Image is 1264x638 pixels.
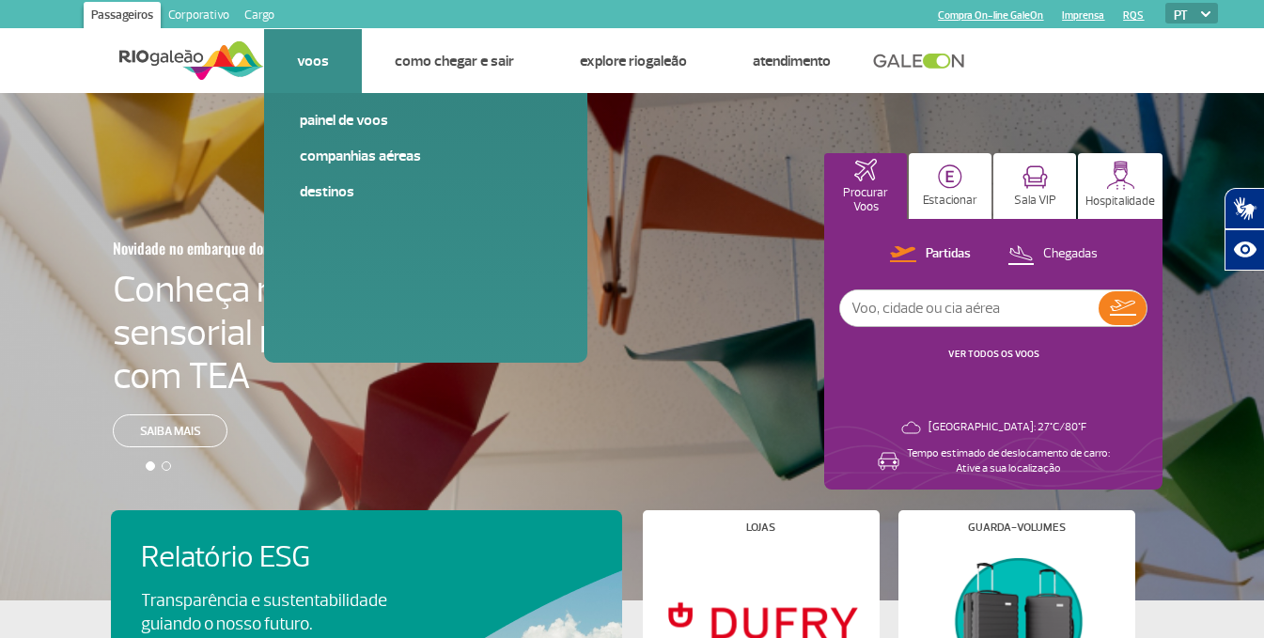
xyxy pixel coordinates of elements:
[141,589,408,636] p: Transparência e sustentabilidade guiando o nosso futuro.
[968,522,1066,533] h4: Guarda-volumes
[909,153,991,219] button: Estacionar
[297,52,329,70] a: Voos
[113,268,519,397] h4: Conheça nossa sala sensorial para passageiros com TEA
[161,2,237,32] a: Corporativo
[840,290,1099,326] input: Voo, cidade ou cia aérea
[753,52,831,70] a: Atendimento
[928,420,1086,435] p: [GEOGRAPHIC_DATA]: 27°C/80°F
[300,181,552,202] a: Destinos
[1225,229,1264,271] button: Abrir recursos assistivos.
[113,228,427,268] h3: Novidade no embarque doméstico
[938,164,962,189] img: carParkingHome.svg
[993,153,1076,219] button: Sala VIP
[938,9,1043,22] a: Compra On-line GaleOn
[1078,153,1163,219] button: Hospitalidade
[141,540,440,575] h4: Relatório ESG
[1225,188,1264,229] button: Abrir tradutor de língua de sinais.
[824,153,907,219] button: Procurar Voos
[746,522,775,533] h4: Lojas
[1002,242,1103,267] button: Chegadas
[923,194,977,208] p: Estacionar
[300,110,552,131] a: Painel de voos
[926,245,971,263] p: Partidas
[1225,188,1264,271] div: Plugin de acessibilidade da Hand Talk.
[113,414,227,447] a: Saiba mais
[1062,9,1104,22] a: Imprensa
[948,348,1039,360] a: VER TODOS OS VOOS
[1043,245,1098,263] p: Chegadas
[141,540,592,636] a: Relatório ESGTransparência e sustentabilidade guiando o nosso futuro.
[943,347,1045,362] button: VER TODOS OS VOOS
[84,2,161,32] a: Passageiros
[1022,165,1048,189] img: vipRoom.svg
[1085,195,1155,209] p: Hospitalidade
[884,242,976,267] button: Partidas
[1014,194,1056,208] p: Sala VIP
[237,2,282,32] a: Cargo
[854,159,877,181] img: airplaneHomeActive.svg
[907,446,1110,476] p: Tempo estimado de deslocamento de carro: Ative a sua localização
[1123,9,1144,22] a: RQS
[395,52,514,70] a: Como chegar e sair
[580,52,687,70] a: Explore RIOgaleão
[834,186,897,214] p: Procurar Voos
[1106,161,1135,190] img: hospitality.svg
[300,146,552,166] a: Companhias Aéreas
